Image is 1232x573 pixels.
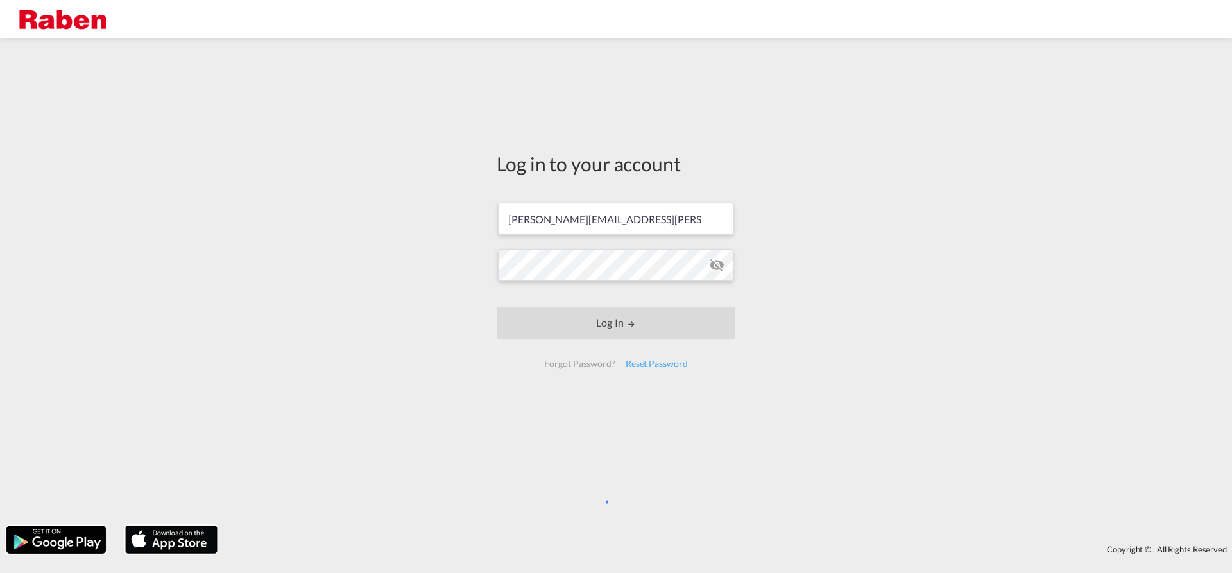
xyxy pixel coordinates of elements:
input: Enter email/phone number [498,203,733,235]
img: google.png [5,524,107,555]
button: LOGIN [497,307,735,339]
img: apple.png [124,524,219,555]
div: Copyright © . All Rights Reserved [224,538,1232,560]
img: 56a1822070ee11ef8af4bf29ef0a0da2.png [19,5,106,34]
div: Forgot Password? [539,352,620,375]
div: Log in to your account [497,150,735,177]
md-icon: icon-eye-off [709,257,724,273]
div: Reset Password [620,352,693,375]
